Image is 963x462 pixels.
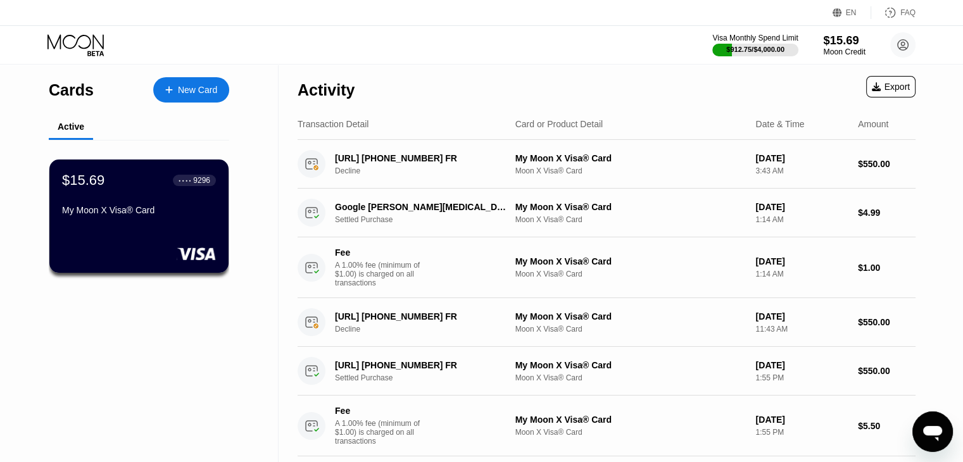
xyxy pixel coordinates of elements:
div: Decline [335,166,522,175]
div: [DATE] [755,256,848,266]
div: [DATE] [755,153,848,163]
div: [DATE] [755,202,848,212]
div: [DATE] [755,311,848,322]
div: My Moon X Visa® Card [515,415,746,425]
div: $550.00 [858,159,916,169]
div: Settled Purchase [335,215,522,224]
div: $15.69 [823,34,865,47]
div: [DATE] [755,360,848,370]
div: FeeA 1.00% fee (minimum of $1.00) is charged on all transactionsMy Moon X Visa® CardMoon X Visa® ... [298,396,916,456]
div: Moon X Visa® Card [515,270,746,278]
div: 3:43 AM [755,166,848,175]
div: EN [846,8,857,17]
iframe: Button to launch messaging window [912,411,953,452]
div: EN [833,6,871,19]
div: Visa Monthly Spend Limit [712,34,798,42]
div: FeeA 1.00% fee (minimum of $1.00) is charged on all transactionsMy Moon X Visa® CardMoon X Visa® ... [298,237,916,298]
div: $15.69Moon Credit [823,34,865,56]
div: Activity [298,81,355,99]
div: [URL] [PHONE_NUMBER] FR [335,153,508,163]
div: Active [58,122,84,132]
div: [URL] [PHONE_NUMBER] FRDeclineMy Moon X Visa® CardMoon X Visa® Card[DATE]11:43 AM$550.00 [298,298,916,347]
div: [URL] [PHONE_NUMBER] FR [335,360,508,370]
div: New Card [178,85,217,96]
div: 11:43 AM [755,325,848,334]
div: Amount [858,119,888,129]
div: My Moon X Visa® Card [515,153,746,163]
div: Moon X Visa® Card [515,373,746,382]
div: A 1.00% fee (minimum of $1.00) is charged on all transactions [335,419,430,446]
div: FAQ [900,8,916,17]
div: Export [866,76,916,97]
div: 1:55 PM [755,428,848,437]
div: $1.00 [858,263,916,273]
div: $15.69● ● ● ●9296My Moon X Visa® Card [49,159,229,273]
div: 1:55 PM [755,373,848,382]
div: My Moon X Visa® Card [62,205,216,215]
div: Fee [335,406,424,416]
div: Visa Monthly Spend Limit$912.75/$4,000.00 [712,34,798,56]
div: Moon X Visa® Card [515,215,746,224]
div: [URL] [PHONE_NUMBER] FRSettled PurchaseMy Moon X Visa® CardMoon X Visa® Card[DATE]1:55 PM$550.00 [298,347,916,396]
div: [DATE] [755,415,848,425]
div: [URL] [PHONE_NUMBER] FRDeclineMy Moon X Visa® CardMoon X Visa® Card[DATE]3:43 AM$550.00 [298,140,916,189]
div: A 1.00% fee (minimum of $1.00) is charged on all transactions [335,261,430,287]
div: $5.50 [858,421,916,431]
div: Google [PERSON_NAME][MEDICAL_DATA] 650-2530000 US [335,202,508,212]
div: 1:14 AM [755,270,848,278]
div: Date & Time [755,119,804,129]
div: New Card [153,77,229,103]
div: Settled Purchase [335,373,522,382]
div: Export [872,82,910,92]
div: Decline [335,325,522,334]
div: $15.69 [62,172,104,189]
div: My Moon X Visa® Card [515,360,746,370]
div: Moon Credit [823,47,865,56]
div: Google [PERSON_NAME][MEDICAL_DATA] 650-2530000 USSettled PurchaseMy Moon X Visa® CardMoon X Visa®... [298,189,916,237]
div: My Moon X Visa® Card [515,311,746,322]
div: $550.00 [858,317,916,327]
div: ● ● ● ● [179,178,191,182]
div: 9296 [193,176,210,185]
div: Moon X Visa® Card [515,428,746,437]
div: $550.00 [858,366,916,376]
div: My Moon X Visa® Card [515,256,746,266]
div: 1:14 AM [755,215,848,224]
div: FAQ [871,6,916,19]
div: Card or Product Detail [515,119,603,129]
div: Transaction Detail [298,119,368,129]
div: Fee [335,247,424,258]
div: Moon X Visa® Card [515,325,746,334]
div: $912.75 / $4,000.00 [726,46,784,53]
div: Cards [49,81,94,99]
div: $4.99 [858,208,916,218]
div: [URL] [PHONE_NUMBER] FR [335,311,508,322]
div: My Moon X Visa® Card [515,202,746,212]
div: Moon X Visa® Card [515,166,746,175]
